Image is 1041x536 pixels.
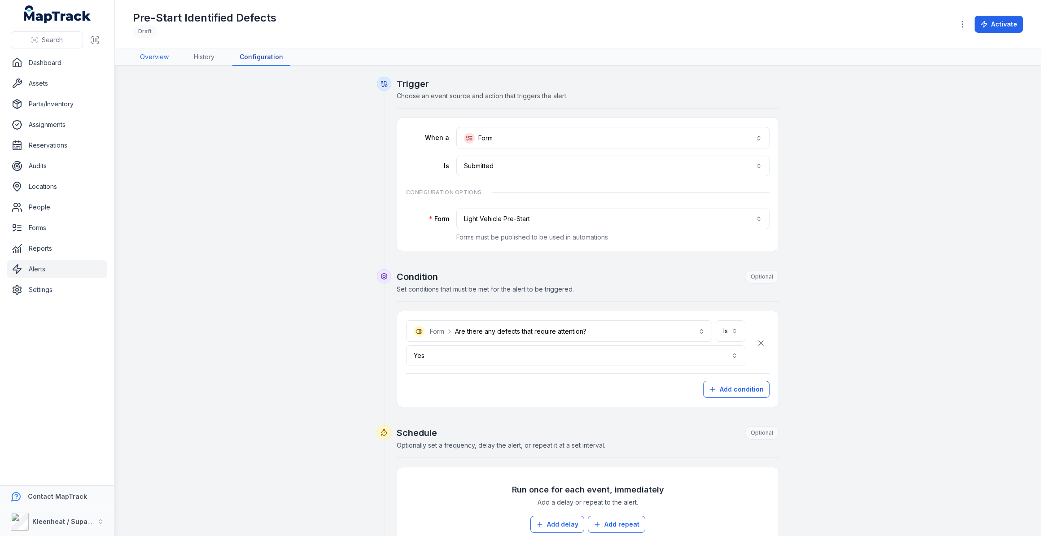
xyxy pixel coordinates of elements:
a: History [187,49,222,66]
span: Choose an event source and action that triggers the alert. [397,92,568,100]
a: Locations [7,178,107,196]
a: Reservations [7,136,107,154]
span: Add a delay or repeat to the alert. [538,498,638,507]
strong: Contact MapTrack [28,492,87,500]
label: Form [406,214,449,223]
div: Optional [745,270,779,283]
button: Form [456,127,770,148]
h1: Pre-Start Identified Defects [133,11,276,25]
a: Dashboard [7,54,107,72]
div: Configuration Options [406,183,770,201]
button: Yes [406,345,745,366]
span: Optionally set a frequency, delay the alert, or repeat it at a set interval. [397,441,605,449]
h3: Run once for each event, immediately [512,484,664,496]
a: People [7,198,107,216]
button: Add repeat [588,516,645,533]
strong: Kleenheat / Supagas [32,518,99,525]
a: Settings [7,281,107,299]
button: Submitted [456,156,770,176]
a: MapTrack [24,5,91,23]
a: Audits [7,157,107,175]
div: Draft [133,25,157,38]
h2: Trigger [397,78,779,90]
p: Forms must be published to be used in automations [456,233,770,242]
h2: Schedule [397,426,779,440]
div: Optional [745,426,779,440]
button: Is [716,320,745,342]
button: Light Vehicle Pre-Start [456,209,770,229]
label: Is [406,161,449,170]
a: Reports [7,240,107,257]
h2: Condition [397,270,779,283]
a: Forms [7,219,107,237]
a: Parts/Inventory [7,95,107,113]
button: Add condition [703,381,770,398]
button: Add delay [530,516,584,533]
a: Overview [133,49,176,66]
span: Search [42,35,63,44]
a: Assignments [7,116,107,134]
span: Set conditions that must be met for the alert to be triggered. [397,285,574,293]
a: Alerts [7,260,107,278]
label: When a [406,133,449,142]
button: FormAre there any defects that require attention? [406,320,712,342]
button: Activate [975,16,1023,33]
a: Configuration [232,49,290,66]
button: Search [11,31,83,48]
a: Assets [7,74,107,92]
